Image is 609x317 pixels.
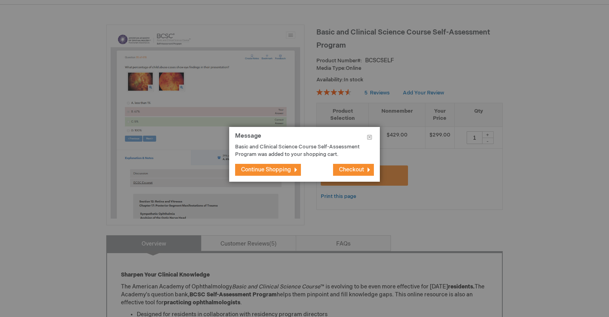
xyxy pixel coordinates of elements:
[235,133,374,144] h1: Message
[241,166,291,173] span: Continue Shopping
[235,143,362,158] p: Basic and Clinical Science Course Self-Assessment Program was added to your shopping cart.
[339,166,364,173] span: Checkout
[333,164,374,176] button: Checkout
[235,164,301,176] button: Continue Shopping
